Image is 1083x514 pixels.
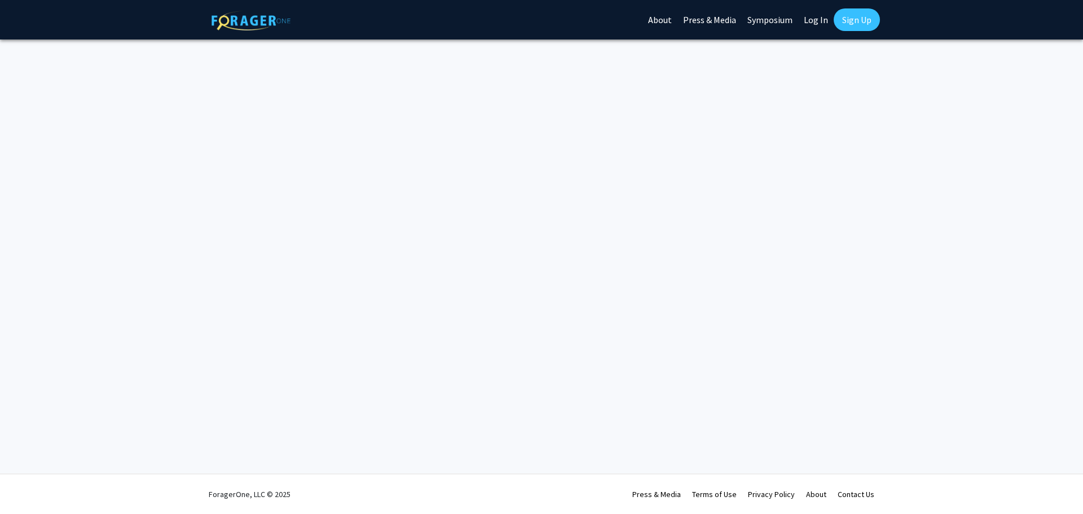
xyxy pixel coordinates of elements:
iframe: Chat [1035,463,1075,506]
a: Contact Us [838,489,874,499]
div: ForagerOne, LLC © 2025 [209,475,290,514]
a: Sign Up [834,8,880,31]
a: Press & Media [632,489,681,499]
a: Terms of Use [692,489,737,499]
a: About [806,489,826,499]
img: ForagerOne Logo [212,11,290,30]
a: Privacy Policy [748,489,795,499]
